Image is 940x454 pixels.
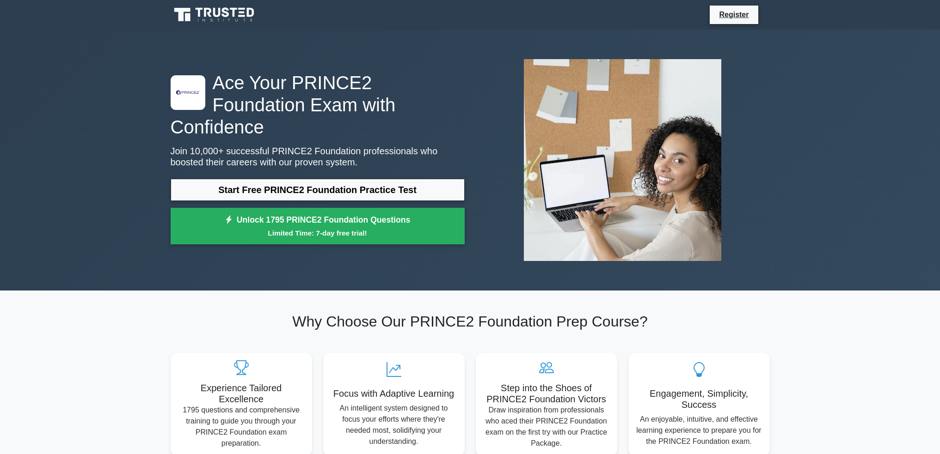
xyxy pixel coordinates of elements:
[178,382,305,405] h5: Experience Tailored Excellence
[483,405,610,449] p: Draw inspiration from professionals who aced their PRINCE2 Foundation exam on the first try with ...
[636,414,762,447] p: An enjoyable, intuitive, and effective learning experience to prepare you for the PRINCE2 Foundat...
[171,145,465,168] p: Join 10,000+ successful PRINCE2 Foundation professionals who boosted their careers with our prove...
[636,388,762,410] h5: Engagement, Simplicity, Success
[331,403,457,447] p: An intelligent system designed to focus your efforts where they're needed most, solidifying your ...
[331,388,457,399] h5: Focus with Adaptive Learning
[171,179,465,201] a: Start Free PRINCE2 Foundation Practice Test
[171,313,770,330] h2: Why Choose Our PRINCE2 Foundation Prep Course?
[713,9,754,20] a: Register
[171,72,465,138] h1: Ace Your PRINCE2 Foundation Exam with Confidence
[182,228,453,238] small: Limited Time: 7-day free trial!
[483,382,610,405] h5: Step into the Shoes of PRINCE2 Foundation Victors
[171,208,465,245] a: Unlock 1795 PRINCE2 Foundation QuestionsLimited Time: 7-day free trial!
[178,405,305,449] p: 1795 questions and comprehensive training to guide you through your PRINCE2 Foundation exam prepa...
